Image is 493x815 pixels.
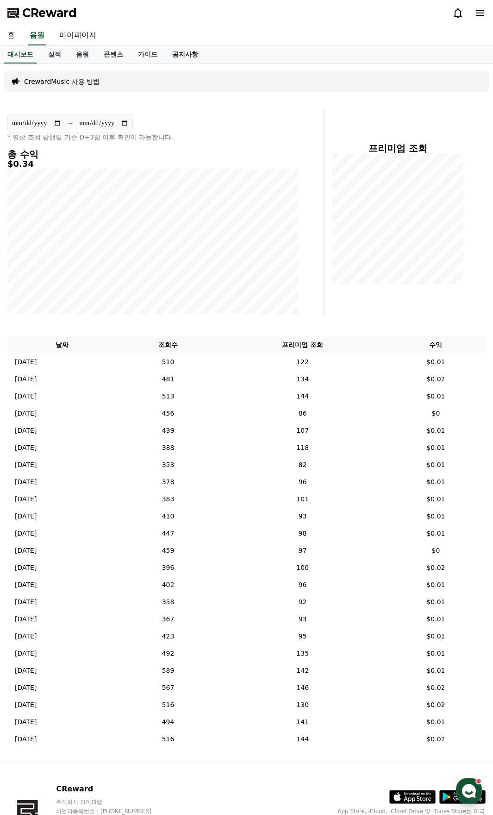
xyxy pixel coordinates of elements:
[7,6,77,20] a: CReward
[15,374,37,384] p: [DATE]
[219,559,386,576] td: 100
[15,529,37,538] p: [DATE]
[117,611,219,628] td: 367
[52,26,104,45] a: 마이페이지
[219,679,386,696] td: 146
[219,354,386,371] td: 122
[131,46,165,63] a: 가이드
[219,388,386,405] td: 144
[386,662,486,679] td: $0.01
[386,336,486,354] th: 수익
[15,512,37,521] p: [DATE]
[219,439,386,456] td: 118
[386,748,486,765] td: $0.01
[56,783,169,795] p: CReward
[386,354,486,371] td: $0.01
[15,392,37,401] p: [DATE]
[332,143,463,153] h4: 프리미엄 조회
[15,546,37,556] p: [DATE]
[117,628,219,645] td: 423
[219,748,386,765] td: 117
[15,563,37,573] p: [DATE]
[117,525,219,542] td: 447
[386,371,486,388] td: $0.02
[386,594,486,611] td: $0.01
[219,474,386,491] td: 96
[219,731,386,748] td: 144
[165,46,206,63] a: 공지사항
[15,649,37,658] p: [DATE]
[219,696,386,714] td: 130
[386,542,486,559] td: $0
[117,405,219,422] td: 456
[219,456,386,474] td: 82
[386,714,486,731] td: $0.01
[386,525,486,542] td: $0.01
[56,808,169,815] p: 사업자등록번호 : [PHONE_NUMBER]
[386,405,486,422] td: $0
[117,456,219,474] td: 353
[219,491,386,508] td: 101
[386,645,486,662] td: $0.01
[386,696,486,714] td: $0.02
[219,371,386,388] td: 134
[28,26,46,45] a: 음원
[15,752,37,761] p: [DATE]
[117,508,219,525] td: 410
[219,594,386,611] td: 92
[117,542,219,559] td: 459
[15,614,37,624] p: [DATE]
[117,491,219,508] td: 383
[69,46,96,63] a: 음원
[117,576,219,594] td: 402
[386,456,486,474] td: $0.01
[386,559,486,576] td: $0.02
[15,734,37,744] p: [DATE]
[386,491,486,508] td: $0.01
[117,679,219,696] td: 567
[117,474,219,491] td: 378
[7,159,299,169] h5: $0.34
[117,354,219,371] td: 510
[117,422,219,439] td: 439
[15,717,37,727] p: [DATE]
[386,731,486,748] td: $0.02
[24,77,100,86] a: CrewardMusic 사용 방법
[22,6,77,20] span: CReward
[15,580,37,590] p: [DATE]
[15,700,37,710] p: [DATE]
[7,149,299,159] h4: 총 수익
[117,662,219,679] td: 589
[15,426,37,436] p: [DATE]
[3,294,61,317] a: 홈
[15,494,37,504] p: [DATE]
[29,308,35,315] span: 홈
[117,645,219,662] td: 492
[386,388,486,405] td: $0.01
[4,46,37,63] a: 대시보드
[117,748,219,765] td: 493
[15,443,37,453] p: [DATE]
[143,308,154,315] span: 설정
[15,683,37,693] p: [DATE]
[219,508,386,525] td: 93
[15,357,37,367] p: [DATE]
[15,460,37,470] p: [DATE]
[117,371,219,388] td: 481
[117,714,219,731] td: 494
[386,474,486,491] td: $0.01
[219,576,386,594] td: 96
[219,645,386,662] td: 135
[117,696,219,714] td: 516
[386,439,486,456] td: $0.01
[219,611,386,628] td: 93
[386,576,486,594] td: $0.01
[386,611,486,628] td: $0.01
[119,294,178,317] a: 설정
[386,422,486,439] td: $0.01
[117,336,219,354] th: 조회수
[219,662,386,679] td: 142
[219,714,386,731] td: 141
[15,409,37,418] p: [DATE]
